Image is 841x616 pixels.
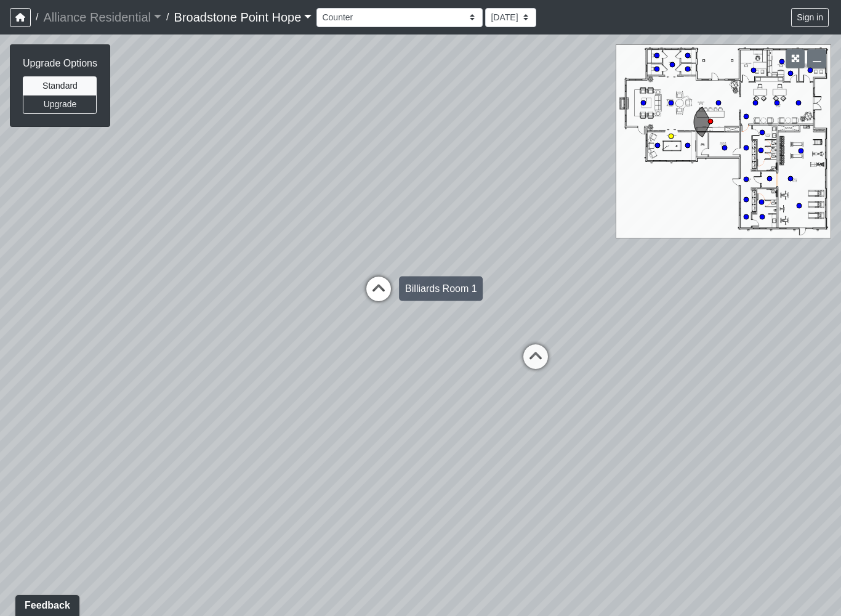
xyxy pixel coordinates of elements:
div: Billiards Room 1 [399,277,483,301]
button: Sign in [791,8,829,27]
iframe: Ybug feedback widget [9,591,86,616]
h6: Upgrade Options [23,57,97,69]
span: / [31,5,43,30]
a: Alliance Residential [43,5,161,30]
button: Standard [23,76,97,95]
a: Broadstone Point Hope [174,5,312,30]
span: / [161,5,174,30]
button: Upgrade [23,95,97,114]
